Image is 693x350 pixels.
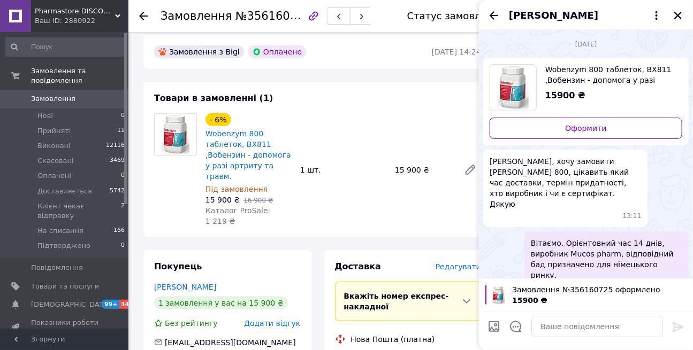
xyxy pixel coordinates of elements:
[460,159,481,181] a: Редагувати
[154,261,202,271] span: Покупець
[154,93,273,103] span: Товари в замовленні (1)
[205,206,270,225] span: Каталог ProSale: 1 219 ₴
[110,186,125,196] span: 5742
[509,320,523,333] button: Відкрити шаблони відповідей
[545,90,585,100] span: 15900 ₴
[162,114,189,155] img: Wobenzym 800 таблеток, BX811 ,Вобензин - допомога у разі артриту та травм.
[37,141,71,151] span: Виконані
[512,284,687,295] span: Замовлення №356160725 оформлено
[672,9,684,22] button: Закрити
[488,9,500,22] button: Назад
[490,156,641,209] span: [PERSON_NAME], хочу замовити [PERSON_NAME] 800, цікавить який час доставки, термін придатності, х...
[37,226,83,236] span: На списання
[37,126,71,136] span: Прийняті
[31,263,83,273] span: Повідомлення
[205,113,231,126] div: - 6%
[37,201,121,221] span: Клієнт чекає відправку
[31,300,110,309] span: [DEMOGRAPHIC_DATA]
[35,6,115,16] span: Pharmastore DISCOUNT
[37,171,71,181] span: Оплачені
[243,197,273,204] span: 16 900 ₴
[571,40,601,49] span: [DATE]
[139,11,148,21] div: Повернутися назад
[35,16,128,26] div: Ваш ID: 2880922
[154,297,288,309] div: 1 замовлення у вас на 15 900 ₴
[296,162,391,177] div: 1 шт.
[205,129,291,181] a: Wobenzym 800 таблеток, BX811 ,Вобензин - допомога у разі артриту та травм.
[37,186,92,196] span: Доставляється
[531,238,682,281] span: Вітаємо. Орієнтовний час 14 днів, виробник Mucos pharm, відповідний бад призначено для німецького...
[121,111,125,121] span: 0
[161,10,232,22] span: Замовлення
[102,300,119,309] span: 99+
[165,319,218,328] span: Без рейтингу
[391,162,455,177] div: 15 900 ₴
[432,48,481,56] time: [DATE] 14:24
[31,318,99,337] span: Показники роботи компанії
[31,94,75,104] span: Замовлення
[348,334,438,345] div: Нова Пошта (платна)
[490,118,682,139] a: Оформити
[436,262,481,271] span: Редагувати
[483,38,689,49] div: 07.08.2025
[512,296,547,305] span: 15900 ₴
[205,185,268,193] span: Під замовлення
[37,241,90,251] span: Підтверджено
[165,338,296,347] span: [EMAIL_ADDRESS][DOMAIN_NAME]
[235,9,311,22] span: №356160725
[244,319,300,328] span: Додати відгук
[31,66,128,85] span: Замовлення та повідомлення
[407,11,506,21] div: Статус замовлення
[5,37,126,57] input: Пошук
[113,226,125,236] span: 166
[154,283,216,291] a: [PERSON_NAME]
[37,111,53,121] span: Нові
[31,282,99,291] span: Товари та послуги
[498,65,528,111] img: 6756078809_w100_h100_6756078809.jpg
[110,156,125,166] span: 3469
[623,212,642,221] span: 13:11 07.08.2025
[121,171,125,181] span: 0
[545,64,674,85] span: Wobenzym 800 таблеток, BX811 ,Вобензин - допомога у разі артриту та травм.
[119,300,132,309] span: 34
[509,9,598,22] span: [PERSON_NAME]
[509,9,663,22] button: [PERSON_NAME]
[344,292,449,311] span: Вкажіть номер експрес-накладної
[248,45,306,58] div: Оплачено
[490,64,682,111] a: Переглянути товар
[121,201,125,221] span: 2
[335,261,382,271] span: Доставка
[106,141,125,151] span: 12116
[154,45,244,58] div: Замовлення з Bigl
[117,126,125,136] span: 11
[37,156,74,166] span: Скасовані
[492,285,505,305] img: 6756078809_w100_h100_wobenzym-800-tabletok.jpg
[121,241,125,251] span: 0
[205,196,240,204] span: 15 900 ₴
